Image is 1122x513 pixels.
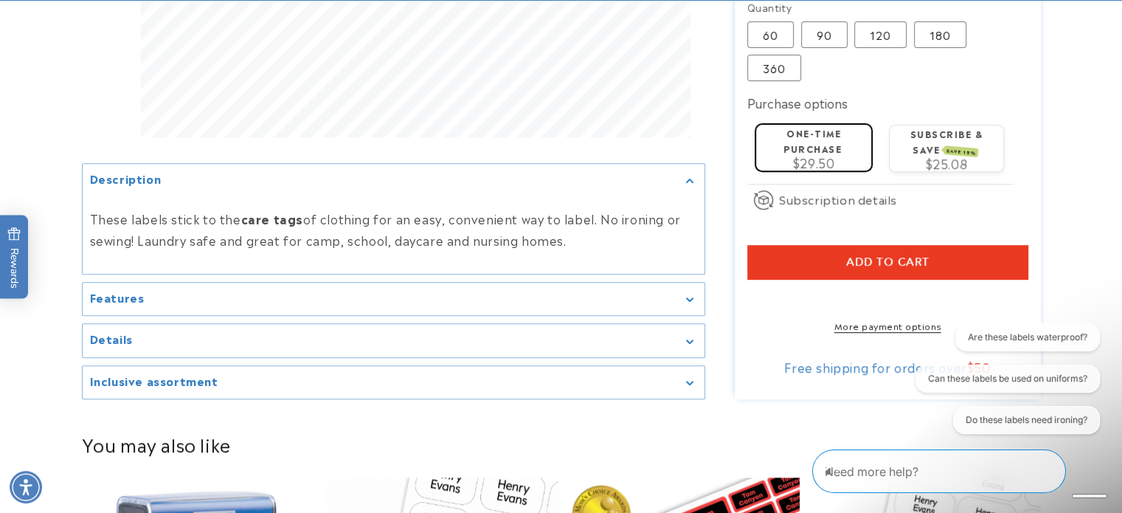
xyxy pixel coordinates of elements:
[910,127,983,156] label: Subscribe & save
[747,245,1028,279] button: Add to cart
[83,324,704,357] summary: Details
[90,331,133,346] h2: Details
[793,154,835,171] span: $29.50
[903,323,1107,447] iframe: Gorgias live chat conversation starters
[82,433,1041,455] h2: You may also like
[914,21,966,48] label: 180
[801,21,848,48] label: 90
[747,94,848,111] label: Purchase options
[12,395,187,439] iframe: Sign Up via Text for Offers
[854,21,907,48] label: 120
[90,289,145,304] h2: Features
[944,145,979,157] span: SAVE 15%
[83,163,704,196] summary: Description
[83,282,704,315] summary: Features
[747,319,1028,332] a: More payment options
[10,471,42,503] div: Accessibility Menu
[90,208,697,251] p: These labels stick to the of clothing for an easy, convenient way to label. No ironing or sewing!...
[783,126,842,155] label: One-time purchase
[83,365,704,399] summary: Inclusive assortment
[747,359,1028,374] div: Free shipping for orders over
[90,373,218,388] h2: Inclusive assortment
[926,154,968,172] span: $25.08
[7,227,21,288] span: Rewards
[747,21,794,48] label: 60
[90,171,162,185] h2: Description
[747,55,801,81] label: 360
[779,190,897,208] span: Subscription details
[846,255,929,269] span: Add to cart
[241,210,303,227] strong: care tags
[812,444,1107,498] iframe: Gorgias Floating Chat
